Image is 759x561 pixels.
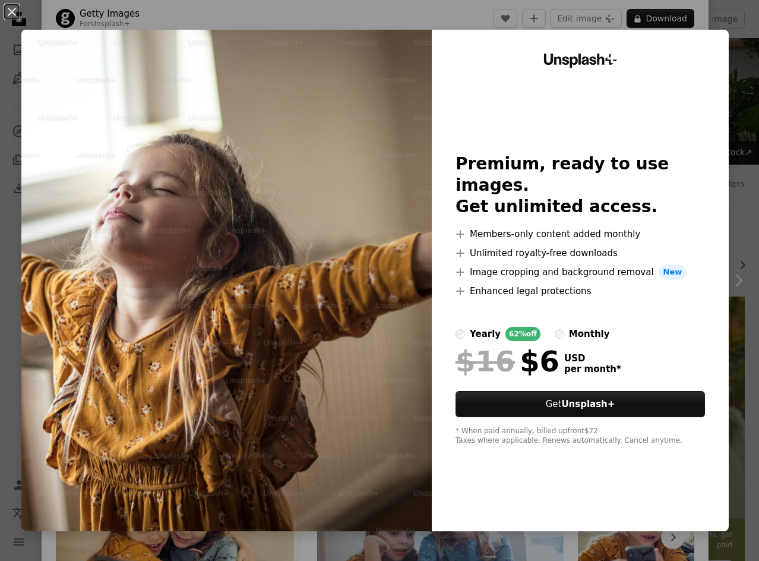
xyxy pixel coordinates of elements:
div: * When paid annually, billed upfront $72 Taxes where applicable. Renews automatically. Cancel any... [456,427,705,446]
h2: Premium, ready to use images. Get unlimited access. [456,153,705,218]
div: yearly [470,327,501,341]
button: GetUnsplash+ [456,391,705,417]
strong: Unsplash+ [561,399,615,409]
div: $6 [456,346,559,377]
li: Image cropping and background removal [456,265,705,279]
input: monthly [555,329,564,339]
li: Members-only content added monthly [456,227,705,241]
span: per month * [564,364,621,374]
div: 62% off [505,327,540,341]
li: Unlimited royalty-free downloads [456,246,705,260]
span: New [659,265,687,279]
div: monthly [569,327,610,341]
input: yearly62%off [456,329,465,339]
span: USD [564,353,621,364]
span: $16 [456,346,515,377]
li: Enhanced legal protections [456,284,705,298]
